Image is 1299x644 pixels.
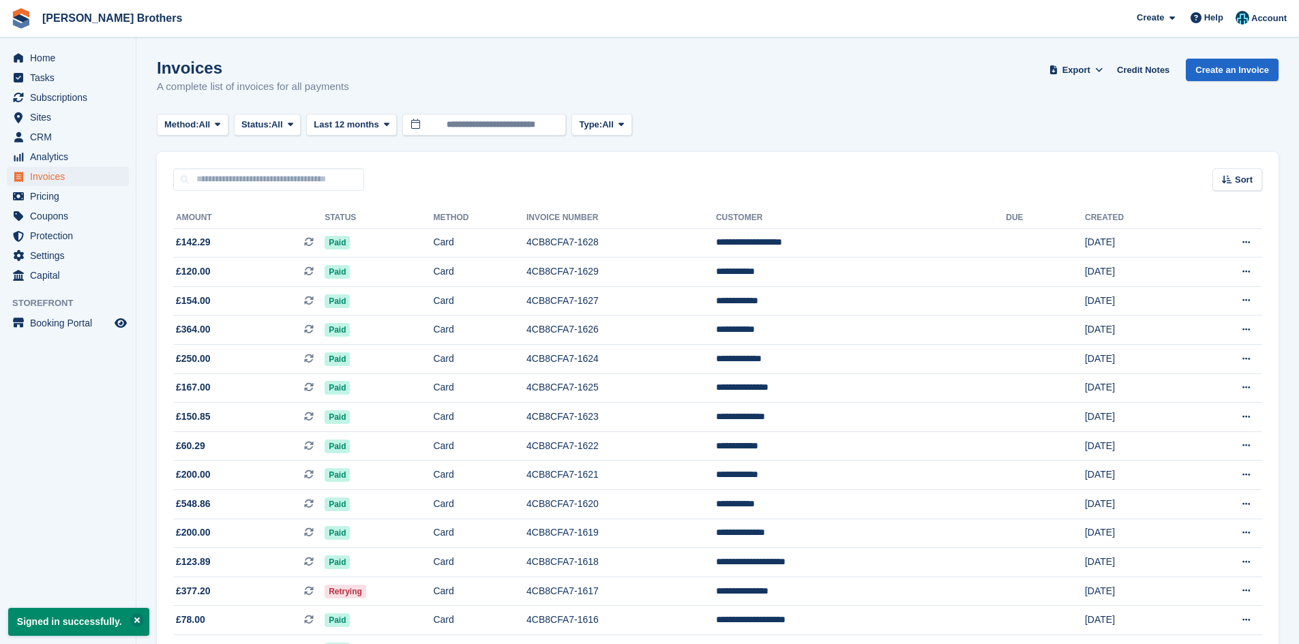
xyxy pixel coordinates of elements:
a: menu [7,206,129,226]
span: £364.00 [176,322,211,337]
th: Invoice Number [526,207,716,229]
a: menu [7,88,129,107]
span: Paid [325,613,350,627]
td: 4CB8CFA7-1629 [526,258,716,287]
a: menu [7,266,129,285]
td: [DATE] [1085,606,1187,635]
td: 4CB8CFA7-1625 [526,373,716,403]
td: [DATE] [1085,316,1187,345]
td: 4CB8CFA7-1627 [526,286,716,316]
td: 4CB8CFA7-1622 [526,431,716,461]
span: Coupons [30,206,112,226]
span: Storefront [12,296,136,310]
th: Method [433,207,526,229]
td: Card [433,519,526,548]
td: [DATE] [1085,519,1187,548]
span: Create [1137,11,1164,25]
a: menu [7,48,129,67]
img: stora-icon-8386f47178a22dfd0bd8f6a31ec36ba5ce8667c1dd55bd0f319d3a0aa187defe.svg [11,8,31,29]
td: 4CB8CFA7-1619 [526,519,716,548]
td: 4CB8CFA7-1617 [526,577,716,606]
span: Last 12 months [314,118,378,132]
span: £548.86 [176,497,211,511]
td: [DATE] [1085,431,1187,461]
td: Card [433,606,526,635]
span: Paid [325,352,350,366]
a: [PERSON_NAME] Brothers [37,7,188,29]
td: Card [433,403,526,432]
span: Paid [325,381,350,395]
td: Card [433,431,526,461]
span: £200.00 [176,467,211,482]
span: Account [1251,12,1287,25]
a: Credit Notes [1111,59,1175,81]
span: Protection [30,226,112,245]
span: £120.00 [176,264,211,279]
td: Card [433,316,526,345]
th: Customer [716,207,1006,229]
span: CRM [30,127,112,147]
p: Signed in successfully. [8,608,149,636]
button: Last 12 months [306,114,397,136]
td: Card [433,258,526,287]
span: £377.20 [176,584,211,598]
a: Preview store [113,315,129,331]
td: 4CB8CFA7-1621 [526,461,716,490]
span: Paid [325,410,350,424]
span: Paid [325,555,350,569]
td: [DATE] [1085,286,1187,316]
span: Status: [241,118,271,132]
span: £60.29 [176,439,205,453]
td: 4CB8CFA7-1620 [526,490,716,519]
td: 4CB8CFA7-1623 [526,403,716,432]
span: £250.00 [176,352,211,366]
td: Card [433,373,526,403]
td: 4CB8CFA7-1618 [526,548,716,577]
span: Home [30,48,112,67]
span: Capital [30,266,112,285]
th: Created [1085,207,1187,229]
td: 4CB8CFA7-1624 [526,345,716,374]
span: £154.00 [176,294,211,308]
td: Card [433,228,526,258]
td: 4CB8CFA7-1616 [526,606,716,635]
th: Due [1006,207,1085,229]
td: Card [433,577,526,606]
td: Card [433,286,526,316]
span: Sites [30,108,112,127]
a: menu [7,246,129,265]
button: Status: All [234,114,301,136]
td: [DATE] [1085,228,1187,258]
span: £167.00 [176,380,211,395]
a: Create an Invoice [1186,59,1279,81]
span: Paid [325,440,350,453]
span: Export [1062,63,1090,77]
span: Paid [325,497,350,511]
a: menu [7,167,129,186]
span: Paid [325,236,350,249]
td: 4CB8CFA7-1626 [526,316,716,345]
span: Tasks [30,68,112,87]
td: [DATE] [1085,258,1187,287]
a: menu [7,68,129,87]
span: Sort [1235,173,1253,187]
td: Card [433,345,526,374]
span: Paid [325,323,350,337]
a: menu [7,127,129,147]
a: menu [7,226,129,245]
span: £78.00 [176,613,205,627]
td: [DATE] [1085,403,1187,432]
a: menu [7,187,129,206]
td: [DATE] [1085,345,1187,374]
a: menu [7,147,129,166]
img: Helen Eldridge [1236,11,1249,25]
span: £123.89 [176,555,211,569]
td: [DATE] [1085,490,1187,519]
button: Export [1046,59,1106,81]
th: Amount [173,207,325,229]
td: [DATE] [1085,548,1187,577]
td: [DATE] [1085,461,1187,490]
span: Analytics [30,147,112,166]
span: £142.29 [176,235,211,249]
td: Card [433,490,526,519]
